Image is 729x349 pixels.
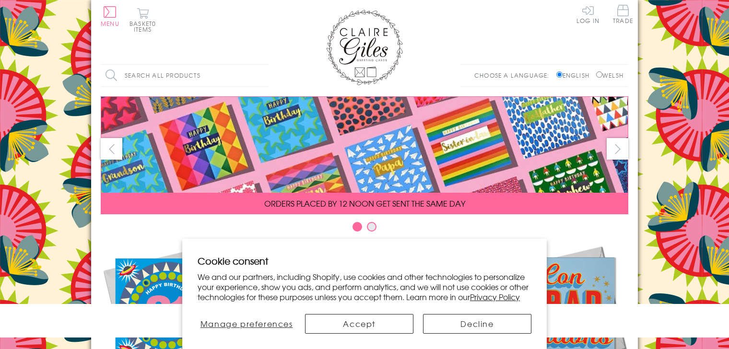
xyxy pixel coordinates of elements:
p: Choose a language: [474,71,554,80]
span: ORDERS PLACED BY 12 NOON GET SENT THE SAME DAY [264,198,465,209]
button: Menu [101,6,119,26]
button: Basket0 items [129,8,156,32]
button: Accept [305,314,413,334]
button: Manage preferences [198,314,295,334]
button: Carousel Page 1 (Current Slide) [353,222,362,232]
label: English [556,71,594,80]
button: Decline [423,314,531,334]
input: Search all products [101,65,269,86]
div: Carousel Pagination [101,221,628,236]
span: Manage preferences [200,318,293,329]
button: prev [101,138,122,160]
p: We and our partners, including Shopify, use cookies and other technologies to personalize your ex... [198,272,531,302]
input: English [556,71,563,78]
span: Trade [613,5,633,23]
input: Search [259,65,269,86]
button: Carousel Page 2 [367,222,376,232]
span: 0 items [134,19,156,34]
input: Welsh [596,71,602,78]
span: Menu [101,19,119,28]
img: Claire Giles Greetings Cards [326,10,403,85]
label: Welsh [596,71,623,80]
a: Trade [613,5,633,25]
button: next [607,138,628,160]
a: Log In [576,5,600,23]
a: Privacy Policy [470,291,520,302]
h2: Cookie consent [198,254,531,268]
